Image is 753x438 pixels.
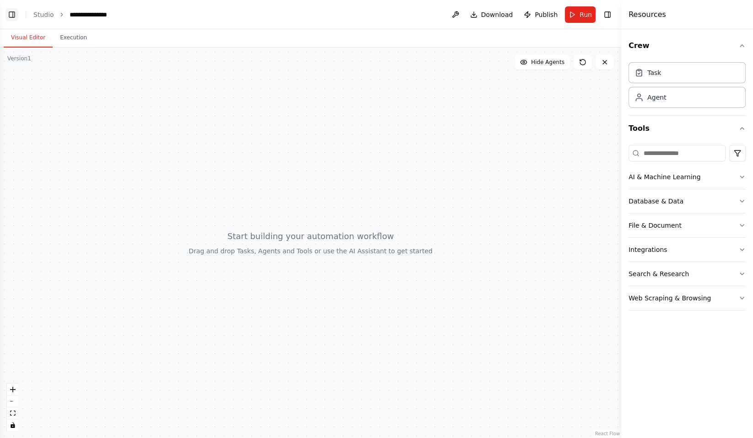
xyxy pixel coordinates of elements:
[4,28,53,48] button: Visual Editor
[628,9,666,20] h4: Resources
[628,294,711,303] div: Web Scraping & Browsing
[580,10,592,19] span: Run
[520,6,561,23] button: Publish
[628,262,746,286] button: Search & Research
[595,431,620,436] a: React Flow attribution
[7,419,19,431] button: toggle interactivity
[647,93,666,102] div: Agent
[7,407,19,419] button: fit view
[7,384,19,395] button: zoom in
[531,59,564,66] span: Hide Agents
[628,141,746,318] div: Tools
[515,55,570,69] button: Hide Agents
[7,384,19,431] div: React Flow controls
[535,10,558,19] span: Publish
[628,59,746,115] div: Crew
[628,286,746,310] button: Web Scraping & Browsing
[5,8,18,21] button: Show left sidebar
[628,33,746,59] button: Crew
[466,6,517,23] button: Download
[628,165,746,189] button: AI & Machine Learning
[628,245,667,254] div: Integrations
[628,269,689,278] div: Search & Research
[601,8,614,21] button: Hide right sidebar
[628,221,682,230] div: File & Document
[628,172,700,182] div: AI & Machine Learning
[628,116,746,141] button: Tools
[628,189,746,213] button: Database & Data
[33,11,54,18] a: Studio
[628,197,683,206] div: Database & Data
[565,6,596,23] button: Run
[481,10,513,19] span: Download
[7,55,31,62] div: Version 1
[647,68,661,77] div: Task
[628,238,746,262] button: Integrations
[628,214,746,237] button: File & Document
[33,10,117,19] nav: breadcrumb
[53,28,94,48] button: Execution
[7,395,19,407] button: zoom out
